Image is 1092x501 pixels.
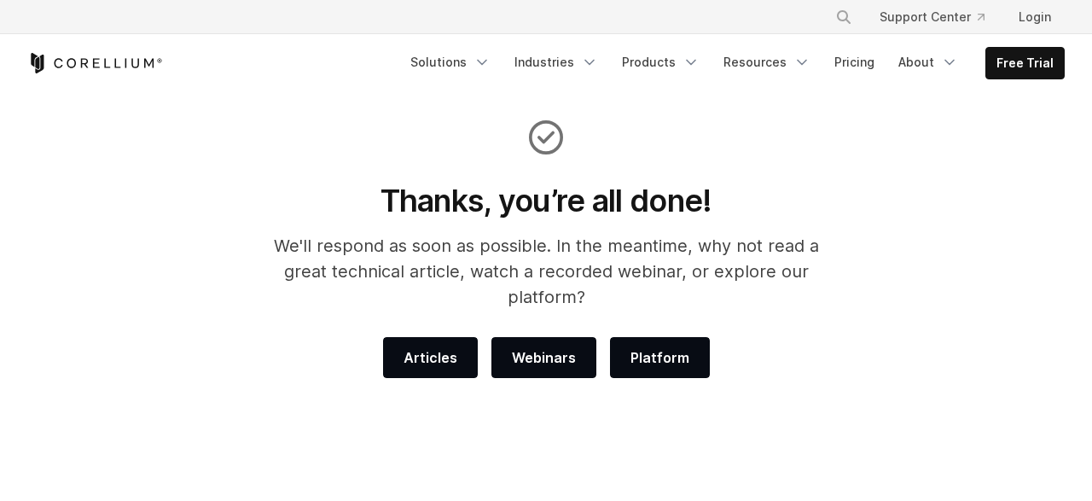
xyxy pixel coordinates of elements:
[815,2,1065,32] div: Navigation Menu
[251,233,842,310] p: We'll respond as soon as possible. In the meantime, why not read a great technical article, watch...
[888,47,968,78] a: About
[1005,2,1065,32] a: Login
[986,48,1064,79] a: Free Trial
[828,2,859,32] button: Search
[610,337,710,378] a: Platform
[383,337,478,378] a: Articles
[612,47,710,78] a: Products
[504,47,608,78] a: Industries
[630,347,689,368] span: Platform
[824,47,885,78] a: Pricing
[251,182,842,219] h1: Thanks, you’re all done!
[400,47,1065,79] div: Navigation Menu
[512,347,576,368] span: Webinars
[866,2,998,32] a: Support Center
[404,347,457,368] span: Articles
[491,337,596,378] a: Webinars
[400,47,501,78] a: Solutions
[27,53,163,73] a: Corellium Home
[713,47,821,78] a: Resources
